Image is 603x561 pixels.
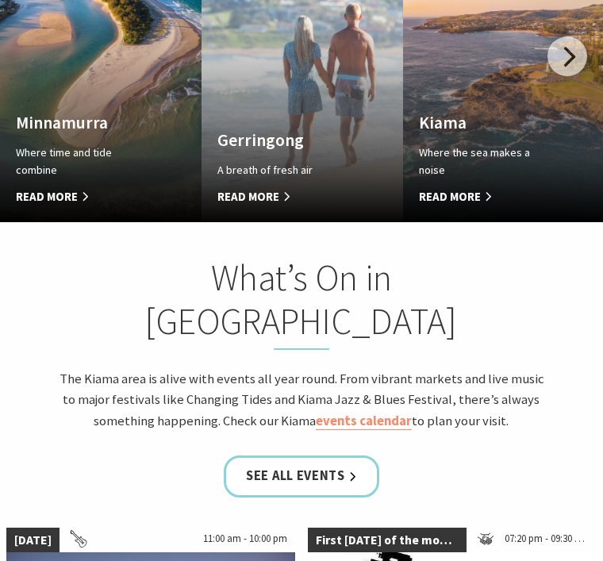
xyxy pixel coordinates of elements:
h4: Minnamurra [16,113,156,133]
h4: Gerringong [217,130,357,151]
span: First [DATE] of the month [308,528,467,552]
span: Read More [217,187,357,206]
p: Where time and tide combine [16,144,156,179]
span: Read More [419,187,559,206]
p: A breath of fresh air [217,161,357,179]
span: Read More [16,187,156,206]
a: events calendar [316,413,412,430]
span: 07:20 pm - 09:30 pm [497,528,597,552]
p: Where the sea makes a noise [419,144,559,179]
h2: What’s On in [GEOGRAPHIC_DATA] [56,256,546,350]
p: The Kiama area is alive with events all year round. From vibrant markets and live music to major ... [56,369,546,432]
h4: Kiama [419,113,559,133]
span: 11:00 am - 10:00 pm [195,528,295,552]
a: See all Events [224,455,379,497]
span: [DATE] [6,528,60,552]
